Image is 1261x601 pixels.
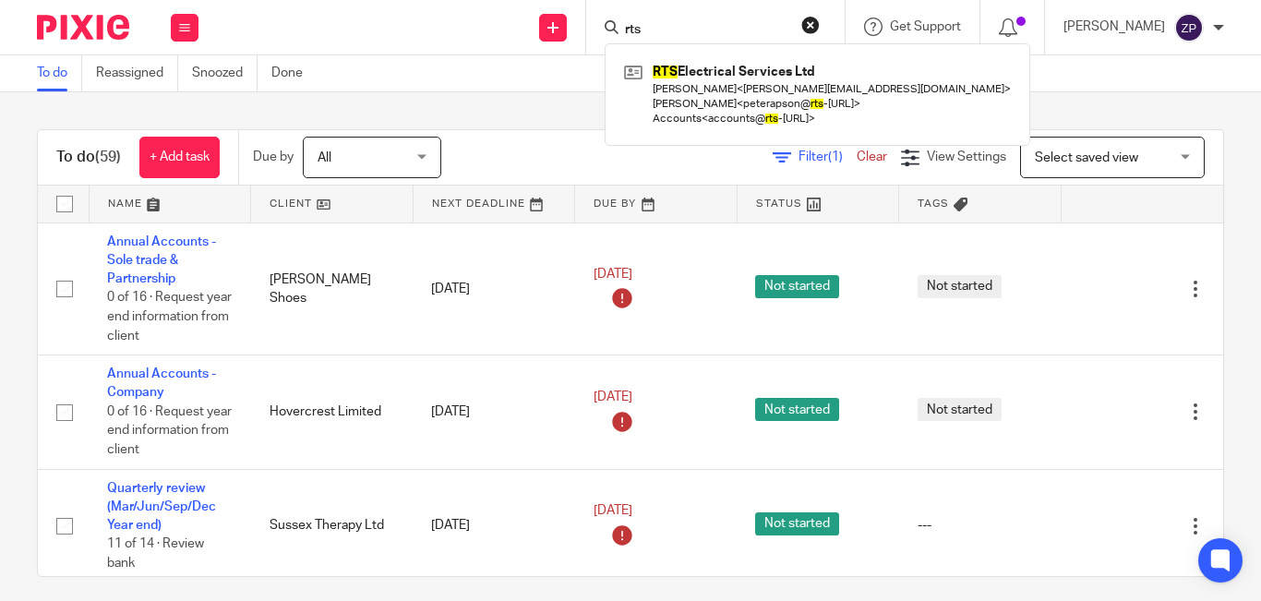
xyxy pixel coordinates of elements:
span: Not started [755,512,839,535]
button: Clear [801,16,820,34]
p: Due by [253,148,294,166]
span: Tags [918,198,949,209]
span: [DATE] [594,505,632,518]
td: Hovercrest Limited [251,355,414,469]
a: Reassigned [96,55,178,91]
td: Sussex Therapy Ltd [251,469,414,583]
span: 11 of 14 · Review bank [107,538,204,571]
td: [PERSON_NAME] Shoes [251,222,414,355]
span: All [318,151,331,164]
img: Pixie [37,15,129,40]
span: Not started [755,275,839,298]
span: [DATE] [594,268,632,281]
span: Not started [918,398,1002,421]
a: Done [271,55,317,91]
p: [PERSON_NAME] [1063,18,1165,36]
span: 0 of 16 · Request year end information from client [107,292,232,343]
a: To do [37,55,82,91]
a: + Add task [139,137,220,178]
span: (1) [828,150,843,163]
a: Clear [857,150,887,163]
span: Not started [918,275,1002,298]
td: [DATE] [413,222,575,355]
td: [DATE] [413,469,575,583]
td: [DATE] [413,355,575,469]
span: Not started [755,398,839,421]
a: Snoozed [192,55,258,91]
h1: To do [56,148,121,167]
span: (59) [95,150,121,164]
a: Quarterly review (Mar/Jun/Sep/Dec Year end) [107,482,216,533]
span: View Settings [927,150,1006,163]
input: Search [623,22,789,39]
span: Filter [799,150,857,163]
span: [DATE] [594,391,632,403]
div: --- [918,516,1043,535]
span: Select saved view [1035,151,1138,164]
a: Annual Accounts - Sole trade & Partnership [107,235,216,286]
a: Annual Accounts - Company [107,367,216,399]
img: svg%3E [1174,13,1204,42]
span: Get Support [890,20,961,33]
span: 0 of 16 · Request year end information from client [107,405,232,456]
